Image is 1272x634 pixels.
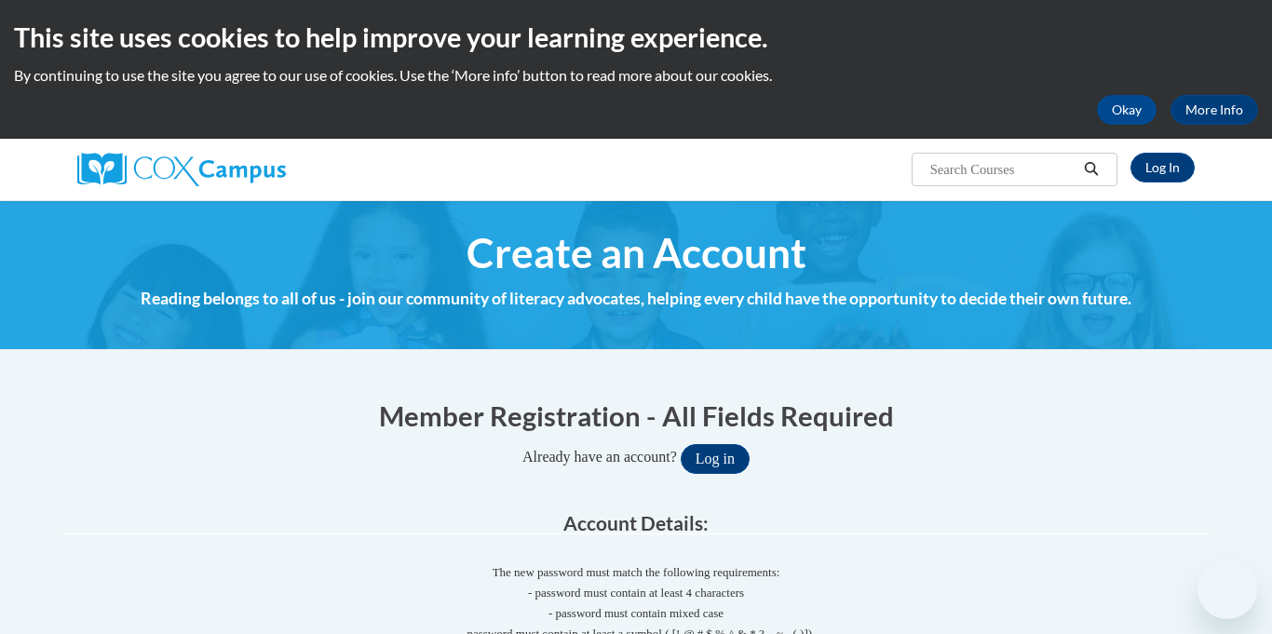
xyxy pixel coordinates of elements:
h4: Reading belongs to all of us - join our community of literacy advocates, helping every child have... [63,287,1209,311]
span: Already have an account? [522,449,677,465]
span: The new password must match the following requirements: [493,565,780,579]
button: Okay [1097,95,1157,125]
h1: Member Registration - All Fields Required [63,397,1209,435]
button: Log in [681,444,750,474]
span: Create an Account [467,228,806,277]
p: By continuing to use the site you agree to our use of cookies. Use the ‘More info’ button to read... [14,65,1258,86]
button: Search [1077,158,1105,181]
input: Search Courses [928,158,1077,181]
span: Account Details: [563,511,709,534]
a: Log In [1130,153,1195,182]
iframe: Button to launch messaging window [1198,560,1257,619]
img: Cox Campus [77,153,286,186]
a: More Info [1171,95,1258,125]
h2: This site uses cookies to help improve your learning experience. [14,19,1258,56]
